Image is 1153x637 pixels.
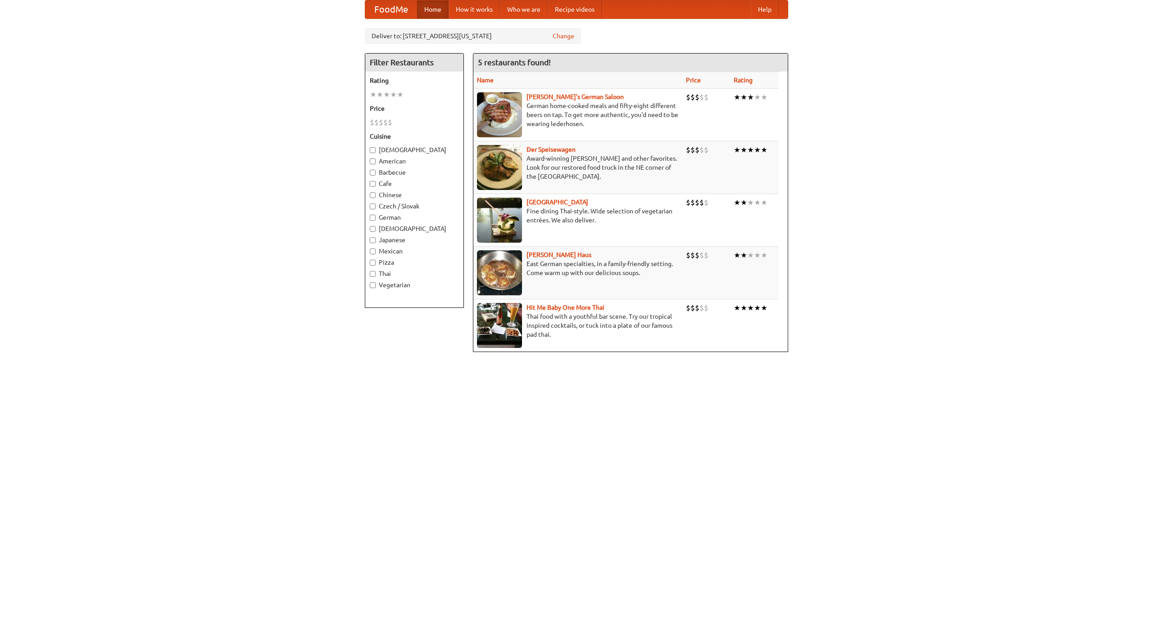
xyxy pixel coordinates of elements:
img: babythai.jpg [477,303,522,348]
li: $ [695,92,699,102]
li: $ [383,117,388,127]
ng-pluralize: 5 restaurants found! [478,58,551,67]
li: $ [686,250,690,260]
input: Barbecue [370,170,376,176]
img: kohlhaus.jpg [477,250,522,295]
a: Hit Me Baby One More Thai [527,304,604,311]
label: German [370,213,459,222]
li: ★ [397,90,404,99]
li: ★ [383,90,390,99]
li: ★ [734,145,740,155]
li: $ [690,303,695,313]
b: [PERSON_NAME] Haus [527,251,591,258]
li: ★ [747,198,754,208]
li: $ [704,145,708,155]
li: ★ [761,145,767,155]
h5: Cuisine [370,132,459,141]
li: $ [686,145,690,155]
li: $ [704,250,708,260]
li: $ [374,117,379,127]
li: ★ [747,92,754,102]
a: Der Speisewagen [527,146,576,153]
div: Deliver to: [STREET_ADDRESS][US_STATE] [365,28,581,44]
li: ★ [377,90,383,99]
li: $ [704,198,708,208]
label: [DEMOGRAPHIC_DATA] [370,145,459,154]
label: Vegetarian [370,280,459,289]
a: Who we are [500,0,548,18]
img: satay.jpg [477,198,522,243]
li: ★ [740,198,747,208]
li: $ [370,117,374,127]
p: Fine dining Thai-style. Wide selection of vegetarian entrées. We also deliver. [477,207,679,225]
a: Recipe videos [548,0,602,18]
li: $ [686,303,690,313]
li: $ [699,198,704,208]
label: Mexican [370,247,459,256]
a: How it works [449,0,500,18]
li: ★ [734,198,740,208]
li: ★ [761,92,767,102]
li: $ [695,145,699,155]
a: Price [686,77,701,84]
p: Award-winning [PERSON_NAME] and other favorites. Look for our restored food truck in the NE corne... [477,154,679,181]
li: ★ [747,145,754,155]
li: $ [699,92,704,102]
a: FoodMe [365,0,417,18]
li: $ [388,117,392,127]
a: Name [477,77,494,84]
img: esthers.jpg [477,92,522,137]
li: $ [690,92,695,102]
h4: Filter Restaurants [365,54,463,72]
a: Help [751,0,779,18]
label: [DEMOGRAPHIC_DATA] [370,224,459,233]
li: ★ [761,250,767,260]
a: [PERSON_NAME]'s German Saloon [527,93,624,100]
li: ★ [734,250,740,260]
a: Rating [734,77,753,84]
li: ★ [761,198,767,208]
a: [GEOGRAPHIC_DATA] [527,199,588,206]
input: Chinese [370,192,376,198]
input: Thai [370,271,376,277]
li: ★ [734,92,740,102]
li: $ [695,303,699,313]
label: Japanese [370,235,459,244]
h5: Price [370,104,459,113]
h5: Rating [370,76,459,85]
a: Change [553,32,574,41]
label: Pizza [370,258,459,267]
li: ★ [754,303,761,313]
li: ★ [747,303,754,313]
input: [DEMOGRAPHIC_DATA] [370,226,376,232]
input: Czech / Slovak [370,203,376,209]
input: Japanese [370,237,376,243]
li: ★ [740,92,747,102]
li: $ [690,198,695,208]
label: Cafe [370,179,459,188]
p: German home-cooked meals and fifty-eight different beers on tap. To get more authentic, you'd nee... [477,101,679,128]
li: $ [704,303,708,313]
li: $ [690,145,695,155]
img: speisewagen.jpg [477,145,522,190]
input: [DEMOGRAPHIC_DATA] [370,147,376,153]
p: Thai food with a youthful bar scene. Try our tropical inspired cocktails, or tuck into a plate of... [477,312,679,339]
li: $ [690,250,695,260]
li: $ [699,145,704,155]
li: ★ [754,198,761,208]
li: $ [695,198,699,208]
label: American [370,157,459,166]
label: Thai [370,269,459,278]
input: German [370,215,376,221]
li: ★ [754,92,761,102]
li: $ [686,92,690,102]
li: $ [695,250,699,260]
li: $ [704,92,708,102]
li: $ [379,117,383,127]
input: American [370,158,376,164]
li: ★ [734,303,740,313]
